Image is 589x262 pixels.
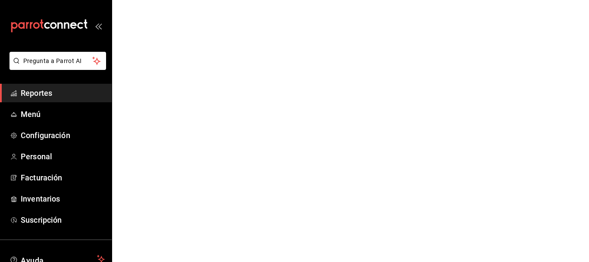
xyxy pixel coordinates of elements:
span: Pregunta a Parrot AI [23,57,93,66]
span: Personal [21,151,105,162]
span: Inventarios [21,193,105,205]
button: Pregunta a Parrot AI [9,52,106,70]
span: Configuración [21,129,105,141]
span: Facturación [21,172,105,183]
button: open_drawer_menu [95,22,102,29]
span: Menú [21,108,105,120]
span: Suscripción [21,214,105,226]
a: Pregunta a Parrot AI [6,63,106,72]
span: Reportes [21,87,105,99]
